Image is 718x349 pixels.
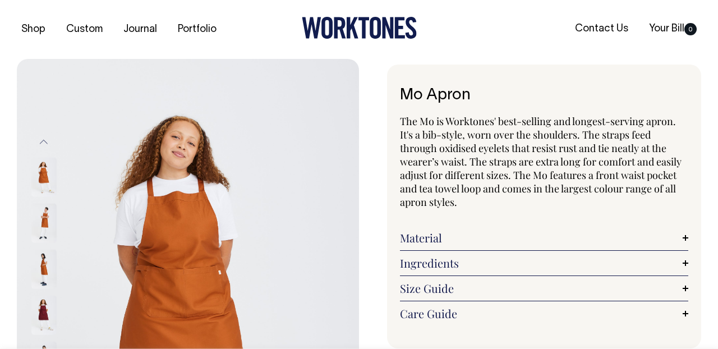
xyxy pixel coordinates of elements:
[35,129,52,154] button: Previous
[31,204,57,243] img: rust
[31,250,57,289] img: rust
[173,20,221,39] a: Portfolio
[400,114,682,209] span: The Mo is Worktones' best-selling and longest-serving apron. It's a bib-style, worn over the shou...
[645,20,701,38] a: Your Bill0
[570,20,633,38] a: Contact Us
[119,20,162,39] a: Journal
[400,87,688,104] h1: Mo Apron
[400,307,688,320] a: Care Guide
[31,158,57,197] img: rust
[684,23,697,35] span: 0
[400,282,688,295] a: Size Guide
[400,231,688,245] a: Material
[400,256,688,270] a: Ingredients
[62,20,107,39] a: Custom
[17,20,50,39] a: Shop
[31,296,57,335] img: burgundy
